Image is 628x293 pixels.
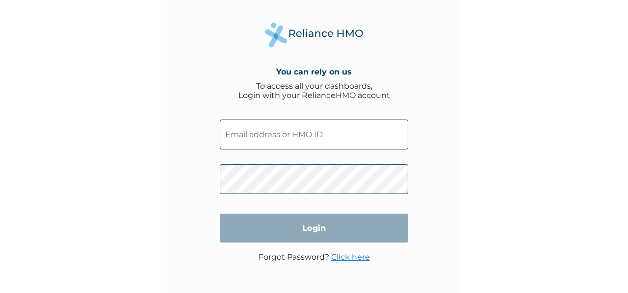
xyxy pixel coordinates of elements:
[265,23,363,48] img: Reliance Health's Logo
[331,252,370,262] a: Click here
[238,81,390,100] div: To access all your dashboards, Login with your RelianceHMO account
[220,120,408,149] input: Email address or HMO ID
[259,252,370,262] p: Forgot Password?
[220,214,408,243] input: Login
[276,67,352,76] h4: You can rely on us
